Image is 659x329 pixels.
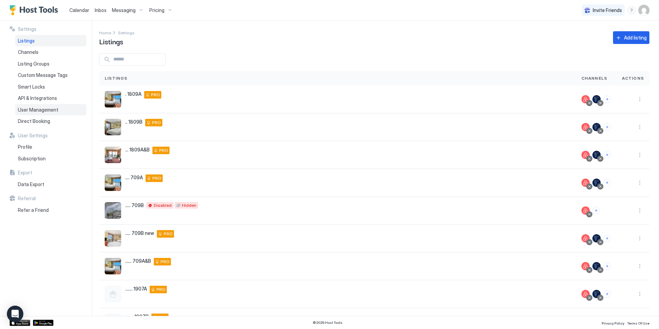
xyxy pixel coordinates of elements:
a: Host Tools Logo [10,5,61,15]
span: Profile [18,144,32,150]
span: . 1809A [125,91,141,97]
span: Settings [18,26,36,32]
span: ..... 709B [125,202,144,208]
a: Listings [15,35,86,47]
span: Listing Groups [18,61,49,67]
span: Channels [18,49,38,55]
span: Subscription [18,156,46,162]
span: ... 1809A&B [125,147,150,153]
span: Calendar [69,7,89,13]
span: Export [18,170,32,176]
div: User profile [638,5,649,16]
span: PRO [161,259,170,265]
span: Listings [18,38,35,44]
a: App Store [10,320,30,326]
button: Connect channels [603,290,611,298]
a: Channels [15,46,86,58]
div: listing image [105,230,121,247]
a: API & Integrations [15,92,86,104]
div: menu [636,123,644,131]
span: Pricing [149,7,164,13]
div: listing image [105,258,121,274]
span: Settings [118,30,135,35]
a: Privacy Policy [602,319,624,326]
button: Connect channels [592,207,600,214]
span: PRO [157,286,165,293]
div: listing image [105,91,121,107]
button: More options [636,123,644,131]
div: Open Intercom Messenger [7,306,23,322]
a: Calendar [69,7,89,14]
div: menu [636,206,644,215]
a: Inbox [95,7,106,14]
button: More options [636,206,644,215]
a: Google Play Store [33,320,54,326]
div: listing image [105,174,121,191]
span: ....... 1907A [125,286,147,292]
a: Settings [118,29,135,36]
button: Connect channels [603,123,611,131]
button: Connect channels [603,235,611,242]
button: Connect channels [603,262,611,270]
button: More options [636,179,644,187]
a: Data Export [15,179,86,190]
div: listing image [105,202,121,219]
span: © 2025 Host Tools [313,320,343,325]
a: Home [99,29,111,36]
span: Listings [105,75,128,81]
div: Breadcrumb [118,29,135,36]
a: Smart Locks [15,81,86,93]
span: PRO [152,120,161,126]
button: More options [636,234,644,242]
button: Add listing [613,31,649,44]
span: PRO [159,147,168,154]
a: Listing Groups [15,58,86,70]
button: Connect channels [603,151,611,159]
span: ........ 1907B [125,314,149,320]
input: Input Field [111,54,165,65]
div: menu [627,6,636,14]
button: More options [636,290,644,298]
div: listing image [105,147,121,163]
span: Smart Locks [18,84,45,90]
span: PRO [152,175,161,181]
span: PRO [151,92,160,98]
div: menu [636,95,644,103]
span: .. 1809B [125,119,142,125]
span: User Management [18,107,58,113]
span: Privacy Policy [602,321,624,325]
div: menu [636,290,644,298]
a: Subscription [15,153,86,164]
a: Direct Booking [15,115,86,127]
span: API & Integrations [18,95,57,101]
span: Invite Friends [593,7,622,13]
div: menu [636,262,644,270]
span: Custom Message Tags [18,72,68,78]
a: Custom Message Tags [15,69,86,81]
a: Refer a Friend [15,204,86,216]
button: Connect channels [603,179,611,186]
span: Referral [18,195,36,202]
span: Data Export [18,181,44,188]
span: Direct Booking [18,118,50,124]
span: PRO [158,314,167,320]
a: Profile [15,141,86,153]
span: Inbox [95,7,106,13]
span: ..... 709B new [125,230,154,236]
div: menu [636,151,644,159]
span: ...... 709A&B [125,258,151,264]
span: Actions [622,75,644,81]
button: More options [636,151,644,159]
div: Add listing [624,34,647,41]
span: User Settings [18,133,48,139]
div: listing image [105,119,121,135]
div: Breadcrumb [99,29,111,36]
span: Terms Of Use [627,321,649,325]
div: menu [636,179,644,187]
button: More options [636,95,644,103]
div: menu [636,234,644,242]
span: Home [99,30,111,35]
button: More options [636,262,644,270]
